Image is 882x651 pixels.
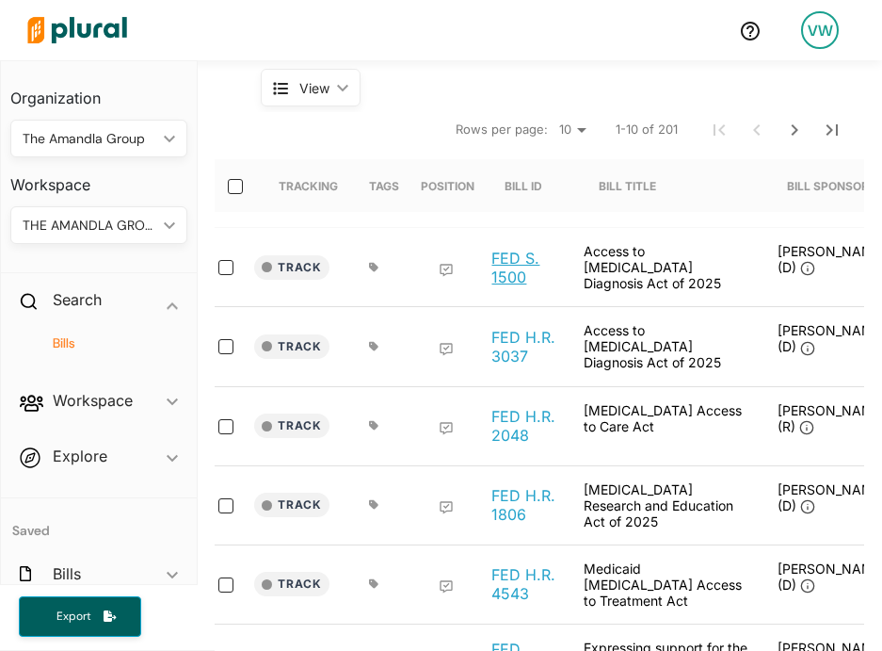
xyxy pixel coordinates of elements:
[491,565,563,603] a: FED H.R. 4543
[491,249,563,286] a: FED S. 1500
[574,481,762,529] div: [MEDICAL_DATA] Research and Education Act of 2025
[421,179,474,193] div: Position
[491,486,563,524] a: FED H.R. 1806
[439,579,454,594] div: Add Position Statement
[369,262,379,273] div: Add tags
[53,289,102,310] h2: Search
[439,500,454,515] div: Add Position Statement
[574,243,762,291] div: Access to [MEDICAL_DATA] Diagnosis Act of 2025
[616,121,678,139] span: 1-10 of 201
[218,339,233,354] input: select-row-federal-119-hr3037
[439,263,454,278] div: Add Position Statement
[254,255,329,280] button: Track
[574,402,762,450] div: [MEDICAL_DATA] Access to Care Act
[369,499,379,511] div: Add tags
[218,419,233,434] input: select-row-federal-119-hr2048
[491,407,563,445] a: FED H.R. 2048
[10,71,187,112] h3: Organization
[228,179,243,194] input: select-all-rows
[369,578,379,590] div: Add tags
[574,561,762,609] div: Medicaid [MEDICAL_DATA] Access to Treatment Act
[279,179,338,193] div: Tracking
[19,596,141,637] button: Export
[218,578,233,593] input: select-row-federal-119-hr4543
[29,334,178,352] a: Bills
[53,563,81,584] h2: Bills
[254,414,329,438] button: Track
[813,111,851,149] button: Last Page
[369,341,379,352] div: Add tags
[369,179,399,193] div: Tags
[738,111,776,149] button: Previous Page
[574,322,762,370] div: Access to [MEDICAL_DATA] Diagnosis Act of 2025
[43,609,104,625] span: Export
[53,446,107,466] h2: Explore
[456,121,548,139] span: Rows per page:
[1,498,197,545] h4: Saved
[599,179,656,193] div: Bill Title
[776,111,813,149] button: Next Page
[10,157,187,199] h3: Workspace
[23,216,156,236] div: THE AMANDLA GROUP
[439,342,454,357] div: Add Position Statement
[254,334,329,359] button: Track
[279,159,338,212] div: Tracking
[599,159,673,212] div: Bill Title
[439,421,454,436] div: Add Position Statement
[787,159,876,212] div: Bill Sponsors
[491,328,563,366] a: FED H.R. 3037
[505,179,542,193] div: Bill ID
[700,111,738,149] button: First Page
[369,420,379,431] div: Add tags
[218,260,233,275] input: select-row-federal-119-s1500
[218,498,233,513] input: select-row-federal-119-hr1806
[23,129,156,149] div: The Amandla Group
[299,78,329,98] span: View
[369,159,399,212] div: Tags
[254,493,329,517] button: Track
[801,11,839,49] div: VW
[254,572,329,596] button: Track
[786,4,854,57] a: VW
[53,390,133,411] h2: Workspace
[421,159,474,212] div: Position
[787,179,876,193] div: Bill Sponsors
[505,159,559,212] div: Bill ID
[818,587,863,632] iframe: Intercom live chat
